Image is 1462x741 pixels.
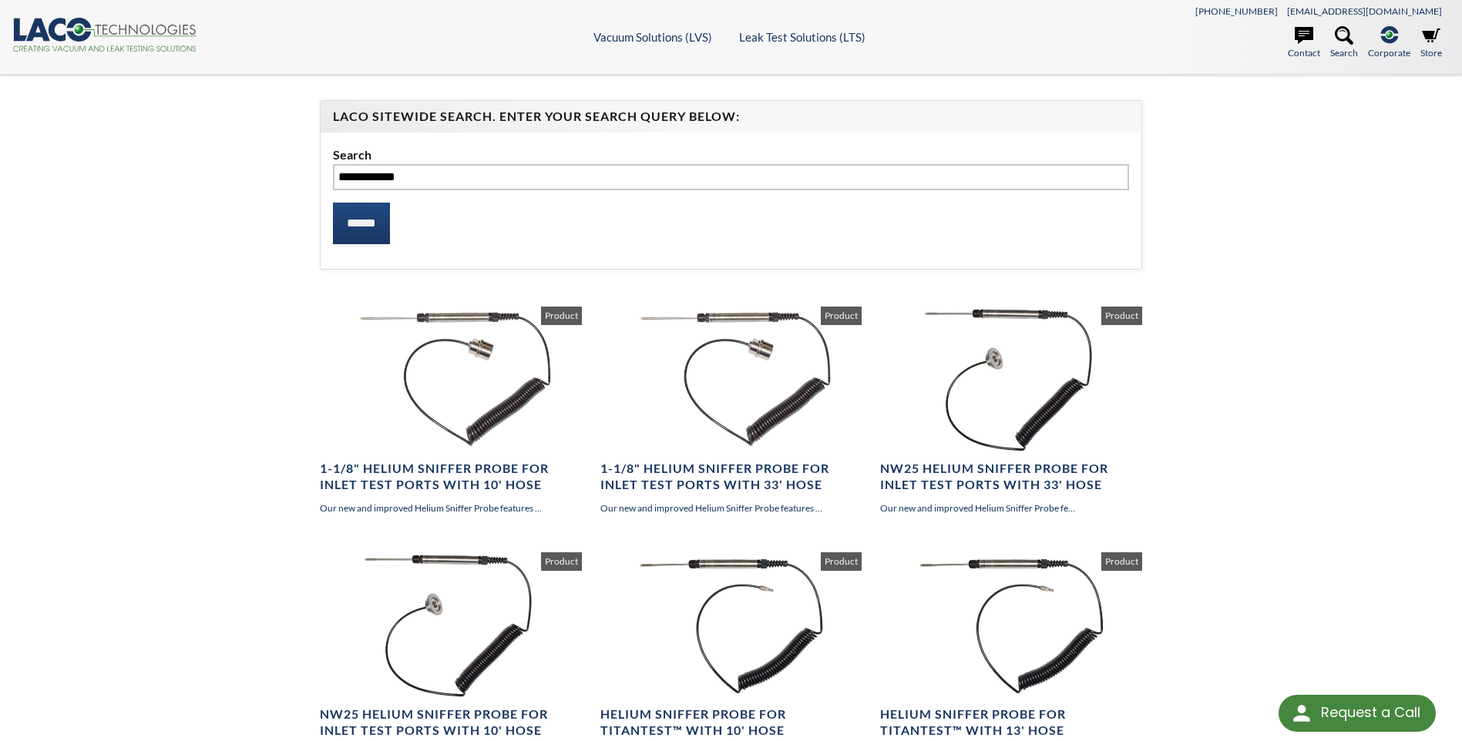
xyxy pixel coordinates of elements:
[821,307,862,325] span: Product
[320,307,581,515] a: 1-1/8" Helium Sniffer Probe for Inlet Test Ports with 10' Hose Our new and improved Helium Sniffe...
[880,501,1141,515] p: Our new and improved Helium Sniffer Probe fe...
[821,552,862,571] span: Product
[1101,307,1142,325] span: Product
[1321,695,1420,730] div: Request a Call
[880,307,1141,515] a: NW25 Helium Sniffer Probe for Inlet Test Ports with 33' Hose Our new and improved Helium Sniffer ...
[1420,26,1442,60] a: Store
[600,501,862,515] p: Our new and improved Helium Sniffer Probe features ...
[1330,26,1358,60] a: Search
[1288,26,1320,60] a: Contact
[880,461,1141,493] h4: NW25 Helium Sniffer Probe for Inlet Test Ports with 33' Hose
[1101,552,1142,571] span: Product
[541,307,582,325] span: Product
[1289,701,1314,726] img: round button
[333,145,1128,165] label: Search
[1368,45,1410,60] span: Corporate
[320,706,581,739] h4: NW25 Helium Sniffer Probe for Inlet Test Ports with 10' Hose
[1195,5,1278,17] a: [PHONE_NUMBER]
[593,30,712,44] a: Vacuum Solutions (LVS)
[333,109,1128,125] h4: LACO Sitewide Search. Enter your Search Query Below:
[600,461,862,493] h4: 1-1/8" Helium Sniffer Probe for Inlet Test Ports with 33' Hose
[600,307,862,515] a: 1-1/8" Helium Sniffer Probe for Inlet Test Ports with 33' Hose Our new and improved Helium Sniffe...
[320,461,581,493] h4: 1-1/8" Helium Sniffer Probe for Inlet Test Ports with 10' Hose
[739,30,865,44] a: Leak Test Solutions (LTS)
[541,552,582,571] span: Product
[1287,5,1442,17] a: [EMAIL_ADDRESS][DOMAIN_NAME]
[600,706,862,739] h4: Helium Sniffer Probe for TITANTEST™ with 10' Hose
[880,706,1141,739] h4: Helium Sniffer Probe for TITANTEST™ with 13' Hose
[320,501,581,515] p: Our new and improved Helium Sniffer Probe features ...
[1279,695,1436,732] div: Request a Call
